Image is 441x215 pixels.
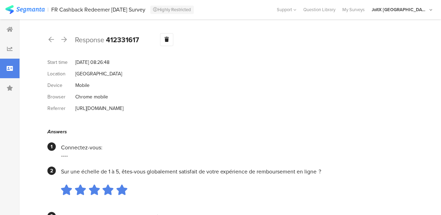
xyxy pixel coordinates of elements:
div: 2 [47,166,56,175]
div: Mobile [75,82,90,89]
img: segmanta logo [5,5,45,14]
div: 1 [47,142,56,151]
div: Sur une échelle de 1 à 5, êtes-vous globalement satisfait de votre expérience de remboursement en... [61,168,408,176]
a: My Surveys [339,6,368,13]
div: ---- [61,151,408,160]
div: FR Cashback Redeemer [DATE] Survey [51,6,145,13]
div: | [47,6,48,14]
div: Location [47,70,75,77]
a: Question Library [300,6,339,13]
div: Start time [47,59,75,66]
div: Chrome mobile [75,93,108,101]
b: 412331617 [106,35,139,45]
span: Response [75,35,104,45]
div: Support [277,4,296,15]
div: [URL][DOMAIN_NAME] [75,105,123,112]
div: [DATE] 08:26:48 [75,59,109,66]
div: Connectez-vous: [61,143,408,151]
div: Answers [47,128,408,135]
div: Browser [47,93,75,101]
div: Device [47,82,75,89]
div: JoltX [GEOGRAPHIC_DATA] [372,6,427,13]
div: Referrer [47,105,75,112]
div: Highly Restricted [150,6,194,14]
div: [GEOGRAPHIC_DATA] [75,70,122,77]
